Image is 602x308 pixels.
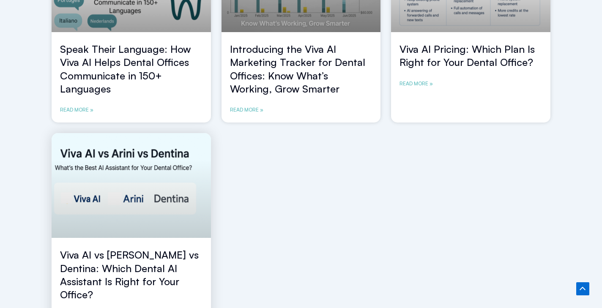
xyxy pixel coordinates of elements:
a: Read more about Introducing the Viva AI Marketing Tracker for Dental Offices: Know What’s Working... [230,106,263,114]
a: Viva AI vs Arini vs Dentina [52,133,211,238]
a: Viva AI Pricing: Which Plan Is Right for Your Dental Office? [400,43,535,68]
a: Read more about Viva AI Pricing: Which Plan Is Right for Your Dental Office? [400,79,433,88]
a: Introducing the Viva AI Marketing Tracker for Dental Offices: Know What’s Working, Grow Smarter [230,43,365,95]
a: Speak Their Language: How Viva AI Helps Dental Offices Communicate in 150+ Languages [60,43,191,95]
a: Read more about Speak Their Language: How Viva AI Helps Dental Offices Communicate in 150+ Languages [60,106,93,114]
a: Viva AI vs [PERSON_NAME] vs Dentina: Which Dental AI Assistant Is Right for Your Office? [60,248,199,301]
